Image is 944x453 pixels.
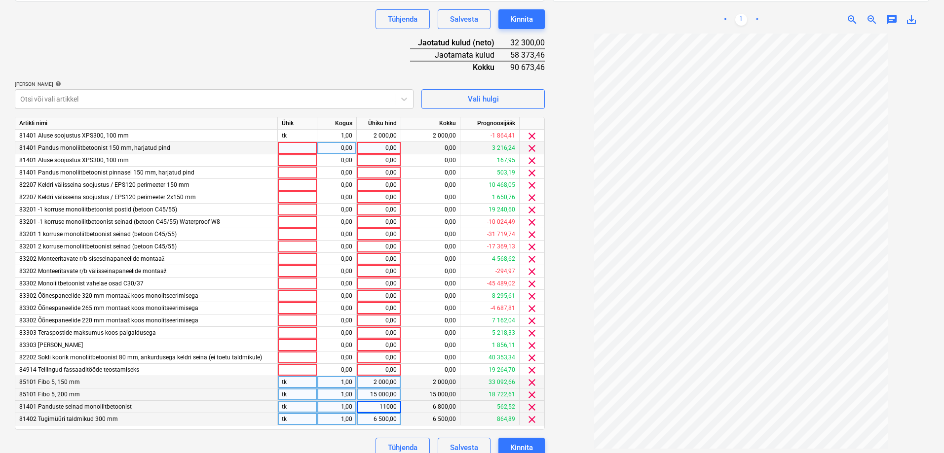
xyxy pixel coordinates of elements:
div: 0,00 [321,265,352,278]
span: clear [526,401,538,413]
button: Vali hulgi [421,89,545,109]
div: 0,00 [321,204,352,216]
div: 1,00 [321,130,352,142]
span: clear [526,167,538,179]
div: 19 240,60 [460,204,520,216]
span: clear [526,340,538,351]
button: Tühjenda [376,9,430,29]
span: 85101 Fibo 5, 150 mm [19,379,80,385]
div: 15 000,00 [401,388,460,401]
div: 0,00 [401,265,460,278]
span: 83303 Teraspostide maksumus koos paigaldusega [19,329,156,336]
div: Jaotatud kulud (neto) [410,37,510,49]
div: 1,00 [321,413,352,425]
div: 0,00 [401,278,460,290]
div: 18 722,61 [460,388,520,401]
span: clear [526,290,538,302]
span: zoom_in [846,14,858,26]
div: 0,00 [361,339,397,351]
span: 82207 Keldri välisseina soojustus / EPS120 perimeeter 150 mm [19,181,189,188]
div: 0,00 [361,302,397,314]
div: 0,00 [401,167,460,179]
div: 0,00 [361,204,397,216]
a: Next page [751,14,763,26]
span: chat [886,14,898,26]
div: 33 092,66 [460,376,520,388]
span: 81401 Panduste seinad monoliitbetoonist [19,403,132,410]
div: 8 295,61 [460,290,520,302]
div: 2 000,00 [401,376,460,388]
div: 7 162,04 [460,314,520,327]
div: 0,00 [401,290,460,302]
div: Prognoosijääk [460,117,520,130]
div: 0,00 [401,154,460,167]
div: Kokku [401,117,460,130]
div: Kokku [410,61,510,73]
span: 81401 Pandus monoliitbetoonist pinnasel 150 mm, harjatud pind [19,169,194,176]
div: tk [278,388,317,401]
div: 0,00 [401,216,460,228]
span: clear [526,216,538,228]
div: 0,00 [401,364,460,376]
span: zoom_out [866,14,878,26]
div: Artikli nimi [15,117,278,130]
iframe: Chat Widget [895,406,944,453]
span: clear [526,377,538,388]
div: 0,00 [401,351,460,364]
div: 0,00 [401,314,460,327]
div: 3 216,24 [460,142,520,154]
div: 503,19 [460,167,520,179]
div: 90 673,46 [510,61,545,73]
div: 0,00 [401,191,460,204]
div: Tühjenda [388,13,417,26]
span: 83202 Monteeritavate r/b välisseinapaneelide montaaž [19,268,166,275]
div: 562,52 [460,401,520,413]
span: clear [526,142,538,154]
div: Ühik [278,117,317,130]
div: 0,00 [361,278,397,290]
span: clear [526,204,538,216]
span: 83302 Õõnespaneelide 220 mm montaaž koos monolitseerimisega [19,317,198,324]
div: 0,00 [361,228,397,241]
div: 1,00 [321,401,352,413]
div: Salvesta [450,13,478,26]
div: tk [278,376,317,388]
span: clear [526,179,538,191]
div: 0,00 [401,302,460,314]
div: 0,00 [321,327,352,339]
div: -31 719,74 [460,228,520,241]
span: clear [526,352,538,364]
span: 83201 -1 korruse monoliitbetoonist seinad (betoon C45/55) Waterproof W8 [19,218,220,225]
span: 85101 Fibo 5, 200 mm [19,391,80,398]
div: 0,00 [321,351,352,364]
div: 0,00 [321,339,352,351]
div: -10 024,49 [460,216,520,228]
div: tk [278,401,317,413]
span: 83201 1 korruse monoliitbetoonist seinad (betoon C45/55) [19,231,177,238]
div: 0,00 [361,216,397,228]
div: 0,00 [401,142,460,154]
div: 15 000,00 [361,388,397,401]
div: 19 264,70 [460,364,520,376]
div: 0,00 [401,327,460,339]
div: 0,00 [361,265,397,278]
span: clear [526,229,538,241]
div: 0,00 [321,278,352,290]
div: 2 000,00 [361,376,397,388]
span: 81402 Tugimüüri taldmikud 300 mm [19,416,118,422]
div: 6 500,00 [401,413,460,425]
span: 82207 Keldri välisseina soojustus / EPS120 perimeeter 2x150 mm [19,194,196,201]
div: 0,00 [321,167,352,179]
span: clear [526,364,538,376]
div: 0,00 [321,191,352,204]
span: 81401 Aluse soojustus XPS300, 100 mm [19,157,129,164]
div: Vali hulgi [468,93,499,105]
div: 0,00 [361,191,397,204]
span: clear [526,315,538,327]
div: -17 369,13 [460,241,520,253]
div: 32 300,00 [510,37,545,49]
div: 1 650,76 [460,191,520,204]
div: 0,00 [321,179,352,191]
div: 6 500,00 [361,413,397,425]
span: 83201 -1 korruse monoliitbetoonist postid (betoon C45/55) [19,206,177,213]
